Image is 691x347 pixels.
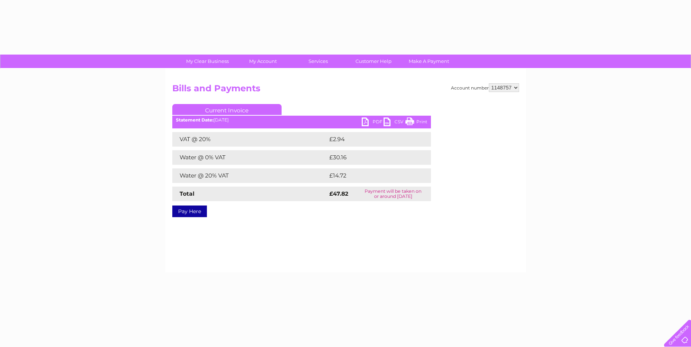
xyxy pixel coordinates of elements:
[172,83,519,97] h2: Bills and Payments
[172,132,327,147] td: VAT @ 20%
[172,150,327,165] td: Water @ 0% VAT
[288,55,348,68] a: Services
[343,55,404,68] a: Customer Help
[172,104,282,115] a: Current Invoice
[362,117,384,128] a: PDF
[356,187,431,201] td: Payment will be taken on or around [DATE]
[327,168,416,183] td: £14.72
[329,190,348,197] strong: £47.82
[176,117,213,123] b: Statement Date:
[177,55,237,68] a: My Clear Business
[172,117,431,123] div: [DATE]
[327,132,414,147] td: £2.94
[384,117,405,128] a: CSV
[451,83,519,92] div: Account number
[233,55,293,68] a: My Account
[327,150,416,165] td: £30.16
[399,55,459,68] a: Make A Payment
[172,168,327,183] td: Water @ 20% VAT
[172,206,207,217] a: Pay Here
[405,117,427,128] a: Print
[180,190,195,197] strong: Total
